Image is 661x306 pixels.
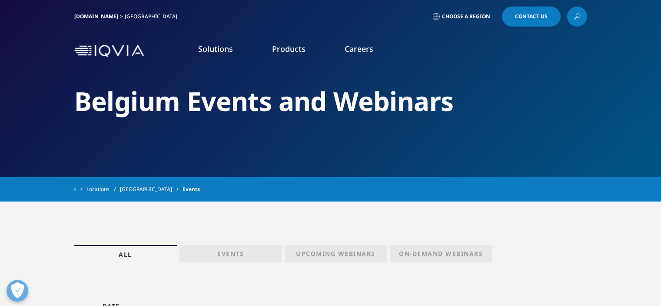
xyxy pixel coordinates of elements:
[119,250,132,262] p: All
[217,249,244,262] p: Events
[86,182,120,197] a: Locations
[147,30,587,71] nav: Primary
[74,13,118,20] a: [DOMAIN_NAME]
[296,249,375,262] p: Upcoming Webinars
[120,182,183,197] a: [GEOGRAPHIC_DATA]
[502,7,561,27] a: Contact Us
[390,245,492,262] a: On-Demand Webinars
[179,245,282,262] a: Events
[74,85,587,118] h2: Belgium Events and Webinars
[345,44,373,54] a: Careers
[125,13,181,20] div: [GEOGRAPHIC_DATA]
[285,245,387,262] a: Upcoming Webinars
[183,182,200,197] span: Events
[399,249,483,262] p: On-Demand Webinars
[272,44,306,54] a: Products
[74,245,177,262] a: All
[198,44,233,54] a: Solutions
[7,280,28,302] button: Voorkeuren openen
[442,13,490,20] span: Choose a Region
[515,14,548,19] span: Contact Us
